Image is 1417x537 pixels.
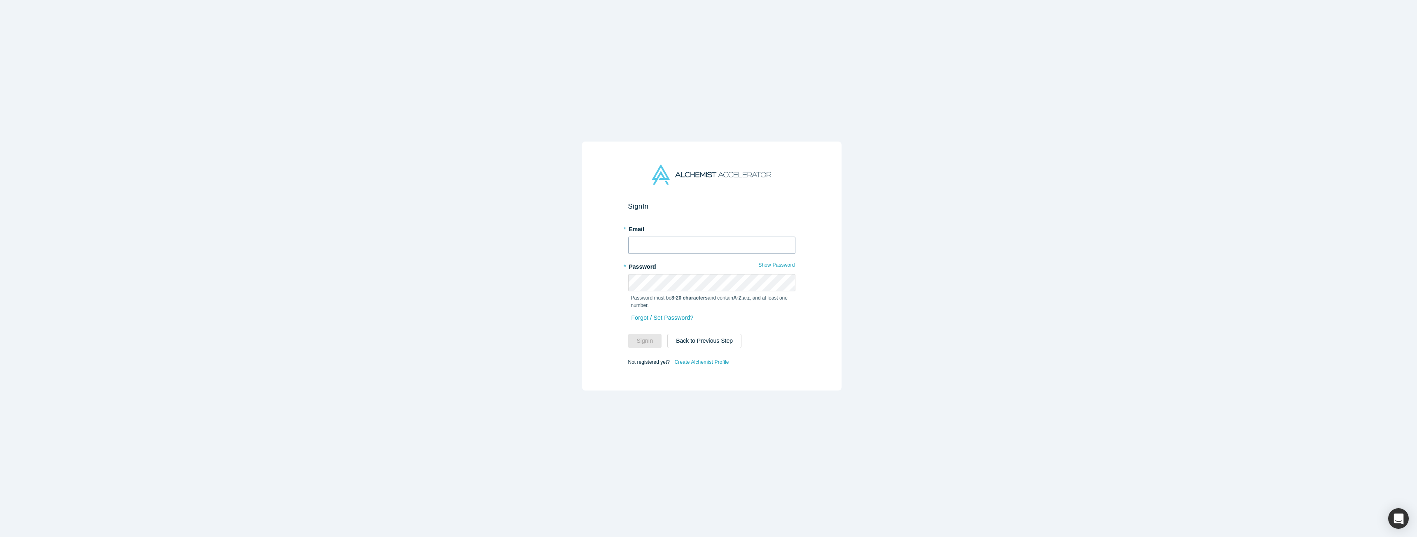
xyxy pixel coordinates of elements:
label: Email [628,222,795,234]
button: Show Password [758,260,795,270]
p: Password must be and contain , , and at least one number. [631,294,793,309]
button: SignIn [628,334,662,348]
label: Password [628,260,795,271]
h2: Sign In [628,202,795,211]
img: Alchemist Accelerator Logo [652,165,771,185]
a: Forgot / Set Password? [631,311,694,325]
strong: a-z [743,295,750,301]
strong: 8-20 characters [671,295,708,301]
button: Back to Previous Step [667,334,741,348]
a: Create Alchemist Profile [674,357,729,367]
strong: A-Z [733,295,741,301]
span: Not registered yet? [628,359,670,365]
